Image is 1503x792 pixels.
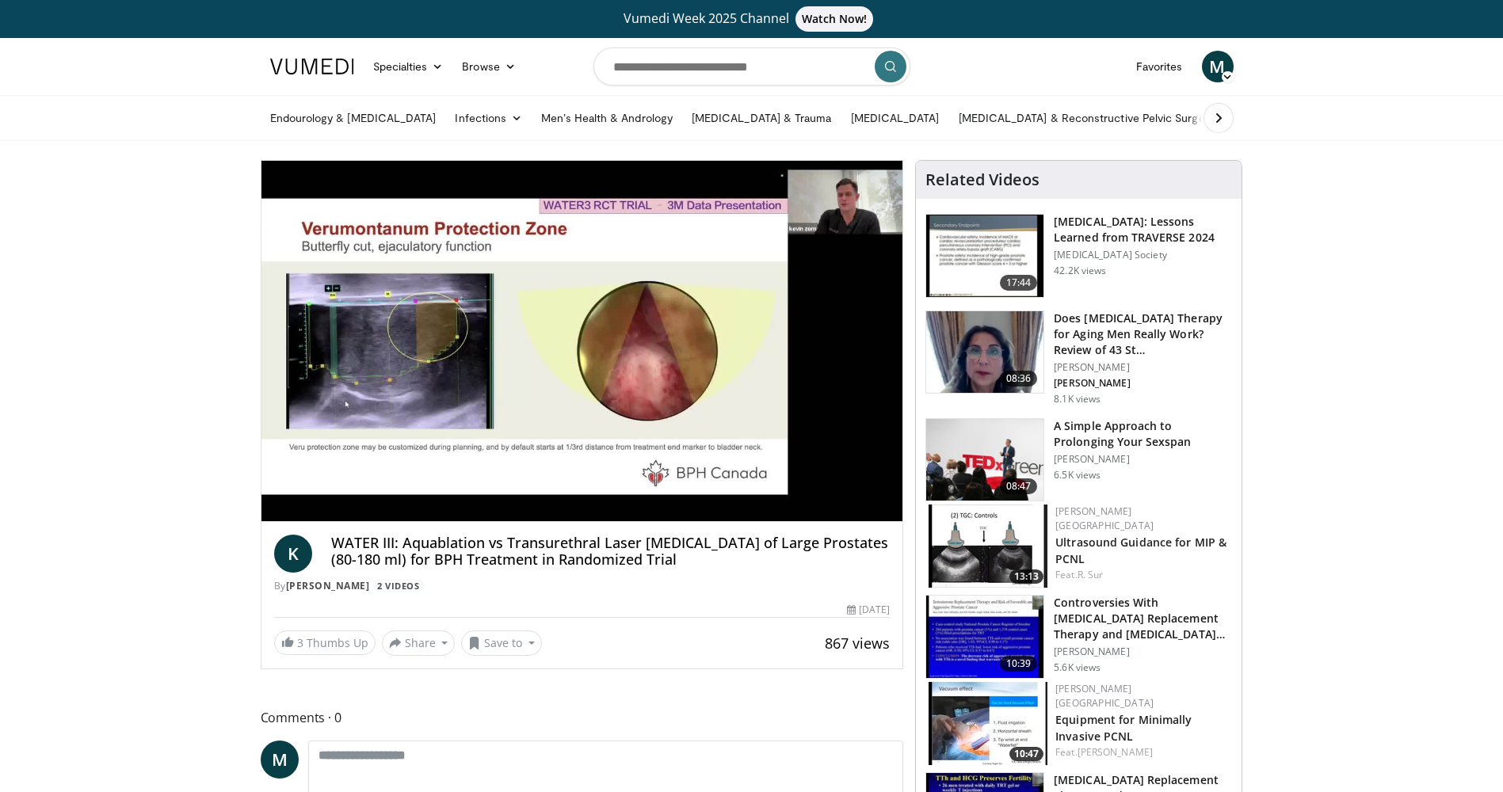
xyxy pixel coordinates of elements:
[1127,51,1192,82] a: Favorites
[1055,568,1229,582] div: Feat.
[926,596,1043,678] img: 418933e4-fe1c-4c2e-be56-3ce3ec8efa3b.150x105_q85_crop-smart_upscale.jpg
[261,161,903,522] video-js: Video Player
[261,102,446,134] a: Endourology & [MEDICAL_DATA]
[274,630,376,655] a: 3 Thumbs Up
[825,634,890,653] span: 867 views
[382,630,456,656] button: Share
[1054,393,1101,406] p: 8.1K views
[1078,568,1104,581] a: R. Sur
[925,214,1232,298] a: 17:44 [MEDICAL_DATA]: Lessons Learned from TRAVERSE 2024 [MEDICAL_DATA] Society 42.2K views
[273,6,1231,32] a: Vumedi Week 2025 ChannelWatch Now!
[461,630,542,656] button: Save to
[929,505,1047,588] a: 13:13
[925,595,1232,679] a: 10:39 Controversies With [MEDICAL_DATA] Replacement Therapy and [MEDICAL_DATA] Can… [PERSON_NAME]...
[795,6,874,32] span: Watch Now!
[926,419,1043,501] img: c4bd4661-e278-4c34-863c-57c104f39734.150x105_q85_crop-smart_upscale.jpg
[593,48,910,86] input: Search topics, interventions
[925,170,1040,189] h4: Related Videos
[1055,505,1154,532] a: [PERSON_NAME] [GEOGRAPHIC_DATA]
[261,741,299,779] a: M
[1054,361,1232,374] p: [PERSON_NAME]
[925,310,1232,406] a: 08:36 Does [MEDICAL_DATA] Therapy for Aging Men Really Work? Review of 43 St… [PERSON_NAME] [PERS...
[929,682,1047,765] a: 10:47
[1000,656,1038,672] span: 10:39
[297,635,303,650] span: 3
[1054,661,1101,674] p: 5.6K views
[1054,595,1232,642] h3: Controversies With [MEDICAL_DATA] Replacement Therapy and [MEDICAL_DATA] Can…
[925,418,1232,502] a: 08:47 A Simple Approach to Prolonging Your Sexspan [PERSON_NAME] 6.5K views
[929,682,1047,765] img: 57193a21-700a-4103-8163-b4069ca57589.150x105_q85_crop-smart_upscale.jpg
[1202,51,1234,82] a: M
[274,579,891,593] div: By
[847,603,890,617] div: [DATE]
[364,51,453,82] a: Specialties
[532,102,682,134] a: Men’s Health & Andrology
[1009,569,1043,584] span: 13:13
[682,102,841,134] a: [MEDICAL_DATA] & Trauma
[274,535,312,573] a: K
[445,102,532,134] a: Infections
[261,707,904,728] span: Comments 0
[1054,377,1232,390] p: [PERSON_NAME]
[1055,745,1229,760] div: Feat.
[949,102,1224,134] a: [MEDICAL_DATA] & Reconstructive Pelvic Surgery
[452,51,525,82] a: Browse
[1055,682,1154,710] a: [PERSON_NAME] [GEOGRAPHIC_DATA]
[1054,265,1106,277] p: 42.2K views
[1054,645,1232,658] p: [PERSON_NAME]
[331,535,891,569] h4: WATER III: Aquablation vs Transurethral Laser [MEDICAL_DATA] of Large Prostates (80-180 ml) for B...
[1054,214,1232,246] h3: [MEDICAL_DATA]: Lessons Learned from TRAVERSE 2024
[372,579,425,592] a: 2 Videos
[1054,453,1232,466] p: [PERSON_NAME]
[1009,747,1043,761] span: 10:47
[286,579,370,592] a: [PERSON_NAME]
[1078,745,1153,759] a: [PERSON_NAME]
[1055,712,1192,744] a: Equipment for Minimally Invasive PCNL
[929,505,1047,588] img: ae74b246-eda0-4548-a041-8444a00e0b2d.150x105_q85_crop-smart_upscale.jpg
[1000,275,1038,291] span: 17:44
[1054,310,1232,358] h3: Does [MEDICAL_DATA] Therapy for Aging Men Really Work? Review of 43 St…
[841,102,949,134] a: [MEDICAL_DATA]
[1000,371,1038,386] span: 08:36
[1055,535,1226,566] a: Ultrasound Guidance for MIP & PCNL
[1054,418,1232,450] h3: A Simple Approach to Prolonging Your Sexspan
[1000,478,1038,494] span: 08:47
[270,59,354,74] img: VuMedi Logo
[926,215,1043,297] img: 1317c62a-2f0d-4360-bee0-b1bff80fed3c.150x105_q85_crop-smart_upscale.jpg
[1054,469,1101,482] p: 6.5K views
[926,311,1043,394] img: 4d4bce34-7cbb-4531-8d0c-5308a71d9d6c.150x105_q85_crop-smart_upscale.jpg
[1054,249,1232,261] p: [MEDICAL_DATA] Society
